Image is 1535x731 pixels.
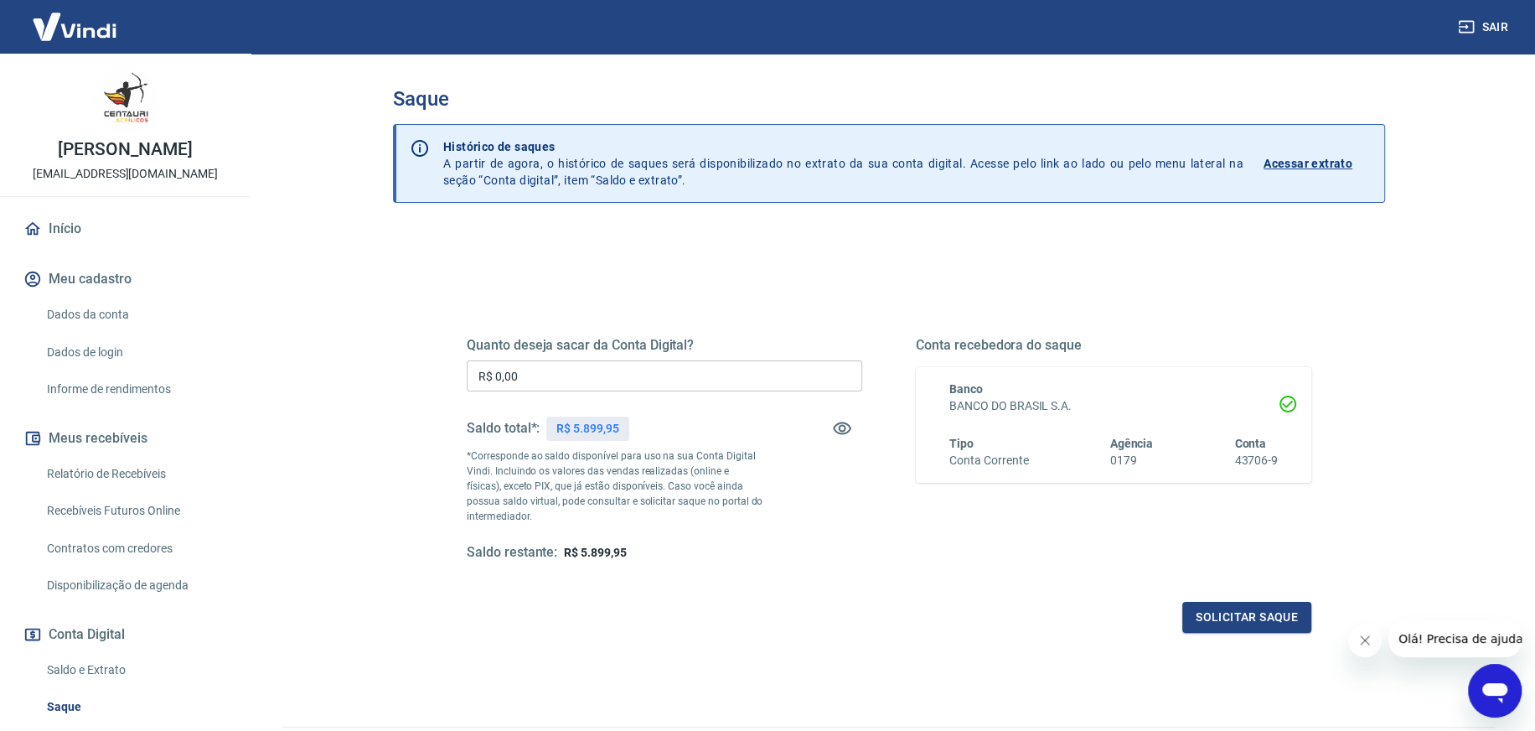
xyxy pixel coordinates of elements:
[467,420,540,437] h5: Saldo total*:
[443,138,1243,155] p: Histórico de saques
[40,690,230,724] a: Saque
[949,397,1278,415] h6: BANCO DO BRASIL S.A.
[1234,452,1278,469] h6: 43706-9
[58,141,192,158] p: [PERSON_NAME]
[564,546,626,559] span: R$ 5.899,95
[40,531,230,566] a: Contratos com credores
[467,337,862,354] h5: Quanto deseja sacar da Conta Digital?
[443,138,1243,189] p: A partir de agora, o histórico de saques será disponibilizado no extrato da sua conta digital. Ac...
[467,448,763,524] p: *Corresponde ao saldo disponível para uso na sua Conta Digital Vindi. Incluindo os valores das ve...
[1388,620,1522,657] iframe: Mensagem da empresa
[40,298,230,332] a: Dados da conta
[40,568,230,603] a: Disponibilização de agenda
[1110,452,1154,469] h6: 0179
[1264,138,1371,189] a: Acessar extrato
[1348,624,1382,657] iframe: Fechar mensagem
[20,1,129,52] img: Vindi
[1264,155,1352,172] p: Acessar extrato
[949,452,1028,469] h6: Conta Corrente
[10,12,141,25] span: Olá! Precisa de ajuda?
[40,372,230,407] a: Informe de rendimentos
[40,494,230,528] a: Recebíveis Futuros Online
[40,457,230,491] a: Relatório de Recebíveis
[1468,664,1522,718] iframe: Botão para abrir a janela de mensagens
[949,382,983,396] span: Banco
[1110,437,1154,450] span: Agência
[1234,437,1266,450] span: Conta
[949,437,974,450] span: Tipo
[1455,12,1515,43] button: Sair
[20,210,230,247] a: Início
[1182,602,1311,633] button: Solicitar saque
[556,420,618,438] p: R$ 5.899,95
[40,653,230,687] a: Saldo e Extrato
[33,165,218,183] p: [EMAIL_ADDRESS][DOMAIN_NAME]
[20,261,230,298] button: Meu cadastro
[916,337,1311,354] h5: Conta recebedora do saque
[467,544,557,562] h5: Saldo restante:
[393,87,1385,111] h3: Saque
[40,335,230,370] a: Dados de login
[92,67,159,134] img: dd6b44d6-53e7-4c2f-acc0-25087f8ca7ac.jpeg
[20,616,230,653] button: Conta Digital
[20,420,230,457] button: Meus recebíveis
